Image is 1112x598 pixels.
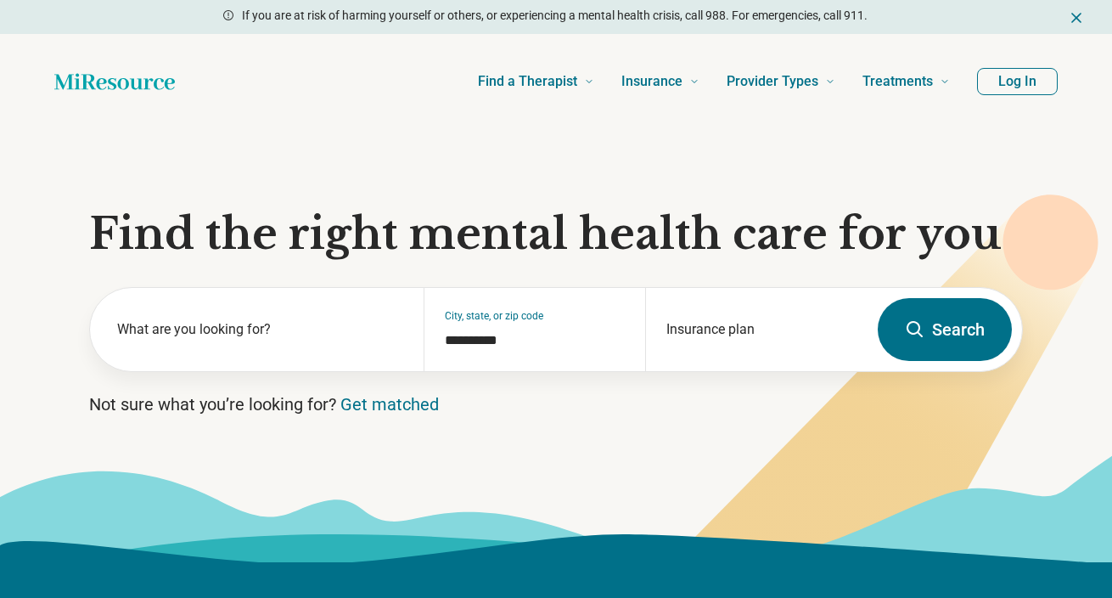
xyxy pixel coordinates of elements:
[977,68,1058,95] button: Log In
[621,48,699,116] a: Insurance
[878,298,1012,361] button: Search
[89,392,1023,416] p: Not sure what you’re looking for?
[54,65,175,99] a: Home page
[117,319,403,340] label: What are you looking for?
[862,70,933,93] span: Treatments
[89,209,1023,260] h1: Find the right mental health care for you
[727,70,818,93] span: Provider Types
[478,48,594,116] a: Find a Therapist
[478,70,577,93] span: Find a Therapist
[862,48,950,116] a: Treatments
[727,48,835,116] a: Provider Types
[1068,7,1085,27] button: Dismiss
[242,7,868,25] p: If you are at risk of harming yourself or others, or experiencing a mental health crisis, call 98...
[621,70,682,93] span: Insurance
[340,394,439,415] a: Get matched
